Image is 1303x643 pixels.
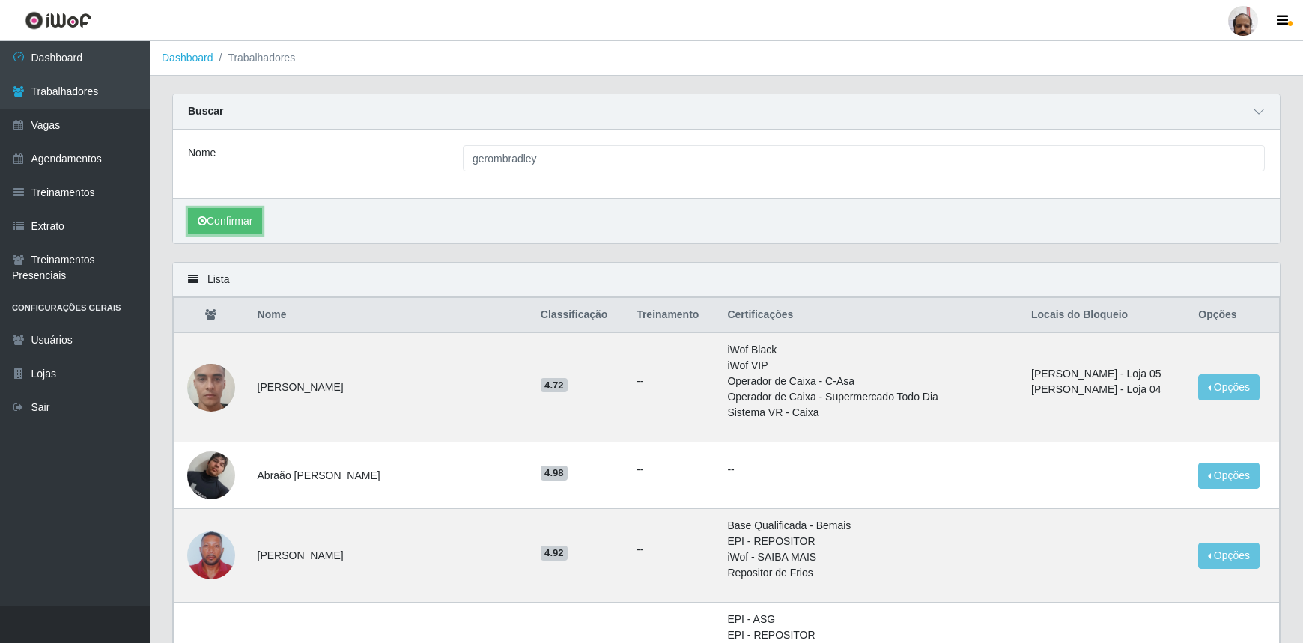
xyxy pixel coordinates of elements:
[1031,382,1180,397] li: [PERSON_NAME] - Loja 04
[727,358,1013,374] li: iWof VIP
[213,50,296,66] li: Trabalhadores
[727,374,1013,389] li: Operador de Caixa - C-Asa
[249,509,532,603] td: [PERSON_NAME]
[727,565,1013,581] li: Repositor de Frios
[727,534,1013,549] li: EPI - REPOSITOR
[727,389,1013,405] li: Operador de Caixa - Supermercado Todo Dia
[25,11,91,30] img: CoreUI Logo
[541,466,568,481] span: 4.98
[187,451,235,499] img: 1755573082134.jpeg
[249,332,532,442] td: [PERSON_NAME]
[249,298,532,333] th: Nome
[162,52,213,64] a: Dashboard
[1198,543,1260,569] button: Opções
[1198,463,1260,489] button: Opções
[1022,298,1189,333] th: Locais do Bloqueio
[727,342,1013,358] li: iWof Black
[727,462,1013,478] p: --
[249,442,532,509] td: Abraão [PERSON_NAME]
[628,298,718,333] th: Treinamento
[727,405,1013,421] li: Sistema VR - Caixa
[541,378,568,393] span: 4.72
[188,105,223,117] strong: Buscar
[1031,366,1180,382] li: [PERSON_NAME] - Loja 05
[637,462,709,478] ul: --
[150,41,1303,76] nav: breadcrumb
[637,542,709,558] ul: --
[188,145,216,161] label: Nome
[727,612,1013,627] li: EPI - ASG
[727,518,1013,534] li: Base Qualificada - Bemais
[718,298,1022,333] th: Certificações
[637,374,709,389] ul: --
[541,546,568,561] span: 4.92
[727,549,1013,565] li: iWof - SAIBA MAIS
[187,345,235,430] img: 1737053662969.jpeg
[727,627,1013,643] li: EPI - REPOSITOR
[1189,298,1279,333] th: Opções
[173,263,1280,297] div: Lista
[188,208,262,234] button: Confirmar
[532,298,628,333] th: Classificação
[463,145,1265,171] input: Digite o Nome...
[187,524,235,588] img: 1702120874188.jpeg
[1198,374,1260,400] button: Opções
